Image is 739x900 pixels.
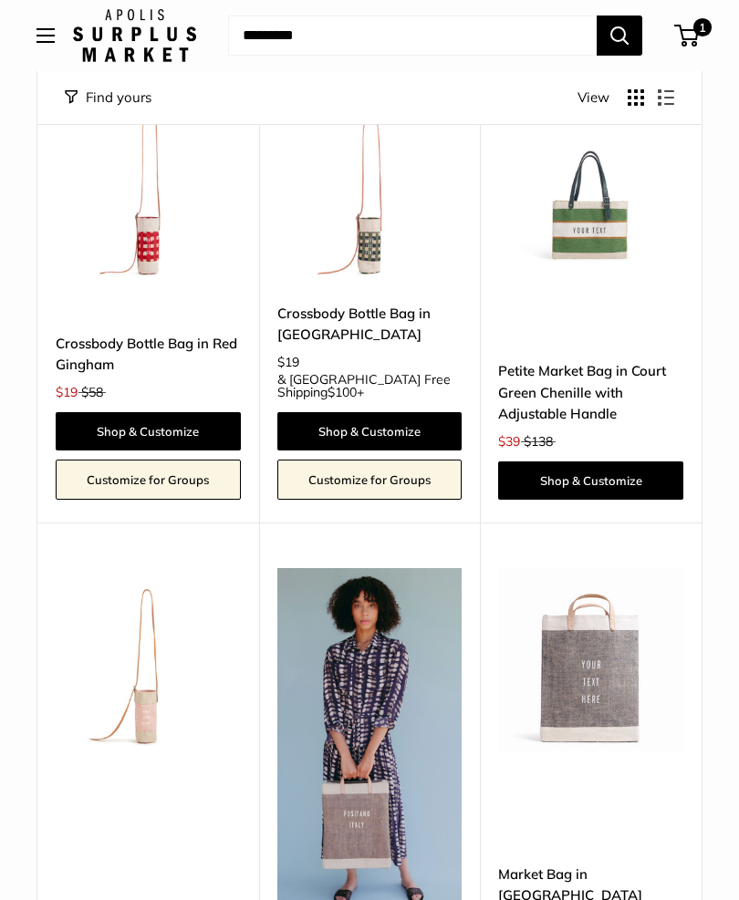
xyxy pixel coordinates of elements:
[56,412,241,450] a: Shop & Customize
[498,461,683,500] a: Shop & Customize
[498,568,683,753] a: description_Make it yours with personalized textdescription_Our first every Chambray Jute bag...
[676,25,699,47] a: 1
[498,360,683,424] a: Petite Market Bag in Court Green Chenille with Adjustable Handle
[81,384,103,400] span: $58
[228,16,597,56] input: Search...
[56,99,241,284] a: Crossbody Bottle Bag in Red Ginghamdescription_Even available for group gifting and events
[498,433,520,450] span: $39
[498,99,683,284] img: description_Our very first Chenille-Jute Market bag
[277,460,463,500] a: Customize for Groups
[658,89,674,106] button: Display products as list
[56,460,241,500] a: Customize for Groups
[597,16,642,56] button: Search
[277,373,463,398] span: & [GEOGRAPHIC_DATA] Free Shipping +
[277,412,463,450] a: Shop & Customize
[277,99,463,284] img: description_Our first Crossbody Bottle Bag
[56,568,241,753] img: Crossbody Bottle Bag in Blush
[56,333,241,376] a: Crossbody Bottle Bag in Red Gingham
[277,354,299,370] span: $19
[693,18,712,36] span: 1
[524,433,553,450] span: $138
[328,384,357,400] span: $100
[498,99,683,284] a: description_Our very first Chenille-Jute Market bagdescription_Adjustable Handles for whatever mo...
[277,99,463,284] a: description_Our first Crossbody Bottle Bagdescription_Soft crossbody leather strap
[56,568,241,753] a: Crossbody Bottle Bag in BlushCrossbody Bottle Bag in Blush
[578,85,609,110] span: View
[36,28,55,43] button: Open menu
[628,89,644,106] button: Display products as grid
[65,85,151,110] button: Filter collection
[56,384,78,400] span: $19
[277,303,463,346] a: Crossbody Bottle Bag in [GEOGRAPHIC_DATA]
[498,568,683,753] img: description_Make it yours with personalized text
[73,9,196,62] img: Apolis: Surplus Market
[56,99,241,284] img: Crossbody Bottle Bag in Red Gingham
